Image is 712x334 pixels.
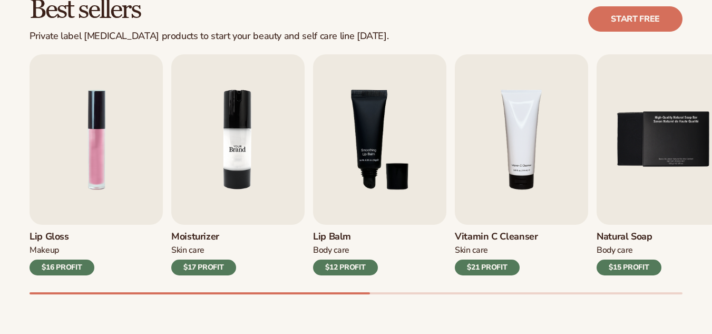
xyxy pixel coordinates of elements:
div: $17 PROFIT [171,260,236,275]
h3: Lip Gloss [30,231,94,243]
h3: Vitamin C Cleanser [455,231,538,243]
a: 2 / 9 [171,54,305,275]
a: Start free [588,6,682,32]
h3: Natural Soap [597,231,661,243]
h3: Moisturizer [171,231,236,243]
a: 3 / 9 [313,54,446,275]
div: Skin Care [171,245,236,256]
div: Private label [MEDICAL_DATA] products to start your beauty and self care line [DATE]. [30,31,388,42]
div: $21 PROFIT [455,260,520,275]
h3: Lip Balm [313,231,378,243]
div: Body Care [313,245,378,256]
a: 1 / 9 [30,54,163,275]
div: $16 PROFIT [30,260,94,275]
img: Shopify Image 6 [171,54,305,225]
div: Body Care [597,245,661,256]
div: $15 PROFIT [597,260,661,275]
div: Makeup [30,245,94,256]
div: Skin Care [455,245,538,256]
div: $12 PROFIT [313,260,378,275]
a: 4 / 9 [455,54,588,275]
